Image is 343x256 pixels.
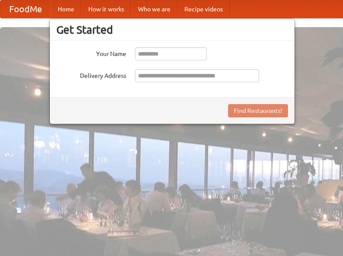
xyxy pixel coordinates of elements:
[81,0,131,18] a: How it works
[56,47,126,58] label: Your Name
[56,23,288,36] h3: Get Started
[0,0,51,18] a: FoodMe
[51,0,81,18] a: Home
[131,0,177,18] a: Who we are
[228,104,288,117] button: Find Restaurants!
[56,69,126,80] label: Delivery Address
[177,0,230,18] a: Recipe videos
